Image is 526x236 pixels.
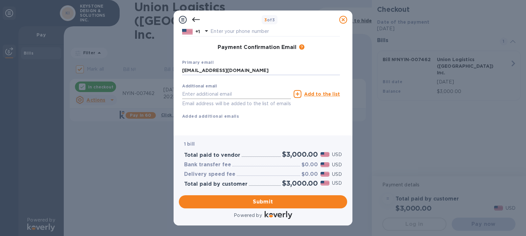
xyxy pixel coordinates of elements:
[264,17,267,22] span: 3
[184,181,248,187] h3: Total paid by customer
[332,180,342,187] p: USD
[184,162,231,168] h3: Bank transfer fee
[184,141,195,147] b: 1 bill
[282,179,318,187] h2: $3,000.00
[182,28,193,35] img: US
[210,27,340,36] input: Enter your phone number
[301,171,318,177] h3: $0.00
[182,84,217,88] label: Additional email
[321,172,329,177] img: USD
[332,161,342,168] p: USD
[184,171,235,177] h3: Delivery speed fee
[179,195,347,208] button: Submit
[304,91,340,97] u: Add to the list
[218,44,297,51] h3: Payment Confirmation Email
[321,181,329,185] img: USD
[182,66,340,76] input: Enter your primary name
[332,151,342,158] p: USD
[265,211,292,219] img: Logo
[182,60,214,65] b: Primary email
[264,17,275,22] b: of 3
[332,171,342,178] p: USD
[195,28,200,35] p: +1
[301,162,318,168] h3: $0.00
[182,89,291,99] input: Enter additional email
[184,198,342,206] span: Submit
[282,150,318,158] h2: $3,000.00
[182,100,291,107] p: Email address will be added to the list of emails
[234,212,262,219] p: Powered by
[182,114,239,119] b: Added additional emails
[321,162,329,167] img: USD
[184,152,240,158] h3: Total paid to vendor
[321,152,329,157] img: USD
